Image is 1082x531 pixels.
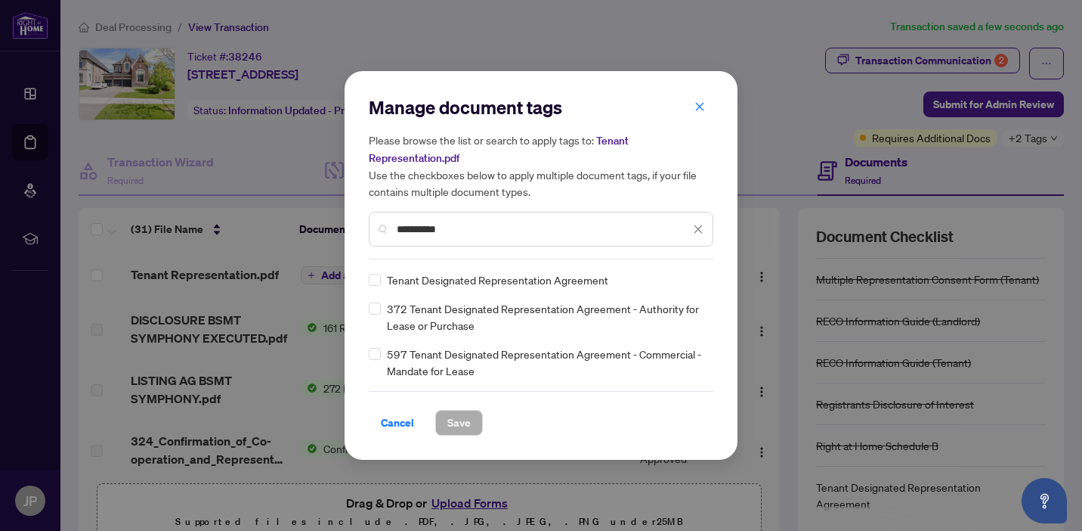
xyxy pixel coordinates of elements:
[693,224,703,234] span: close
[694,101,705,112] span: close
[369,132,713,200] h5: Please browse the list or search to apply tags to: Use the checkboxes below to apply multiple doc...
[1022,478,1067,523] button: Open asap
[387,300,704,334] span: 372 Tenant Designated Representation Agreement - Authority for Lease or Purchase
[387,346,704,379] span: 597 Tenant Designated Representation Agreement - Commercial - Mandate for Lease
[369,410,426,436] button: Cancel
[381,411,414,435] span: Cancel
[435,410,483,436] button: Save
[387,272,608,288] span: Tenant Designated Representation Agreement
[369,95,713,120] h2: Manage document tags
